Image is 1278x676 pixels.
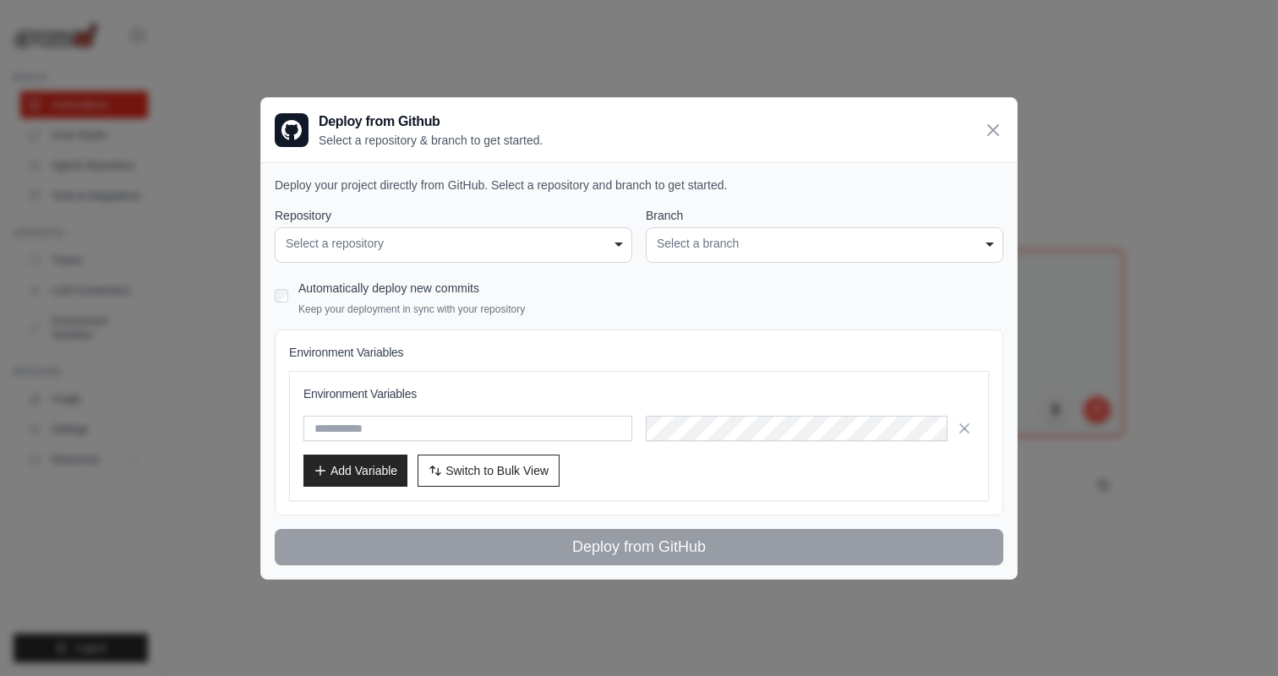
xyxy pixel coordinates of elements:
div: Select a branch [657,235,992,253]
label: Automatically deploy new commits [298,281,479,295]
span: Switch to Bulk View [445,462,549,479]
p: Keep your deployment in sync with your repository [298,303,525,316]
p: Deploy your project directly from GitHub. Select a repository and branch to get started. [275,177,1003,194]
h4: Environment Variables [289,344,989,361]
label: Branch [646,207,1003,224]
h3: Deploy from Github [319,112,543,132]
p: Select a repository & branch to get started. [319,132,543,149]
button: Add Variable [303,455,407,487]
div: Select a repository [286,235,621,253]
h3: Environment Variables [303,385,975,402]
label: Repository [275,207,632,224]
button: Switch to Bulk View [418,455,560,487]
button: Deploy from GitHub [275,529,1003,565]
